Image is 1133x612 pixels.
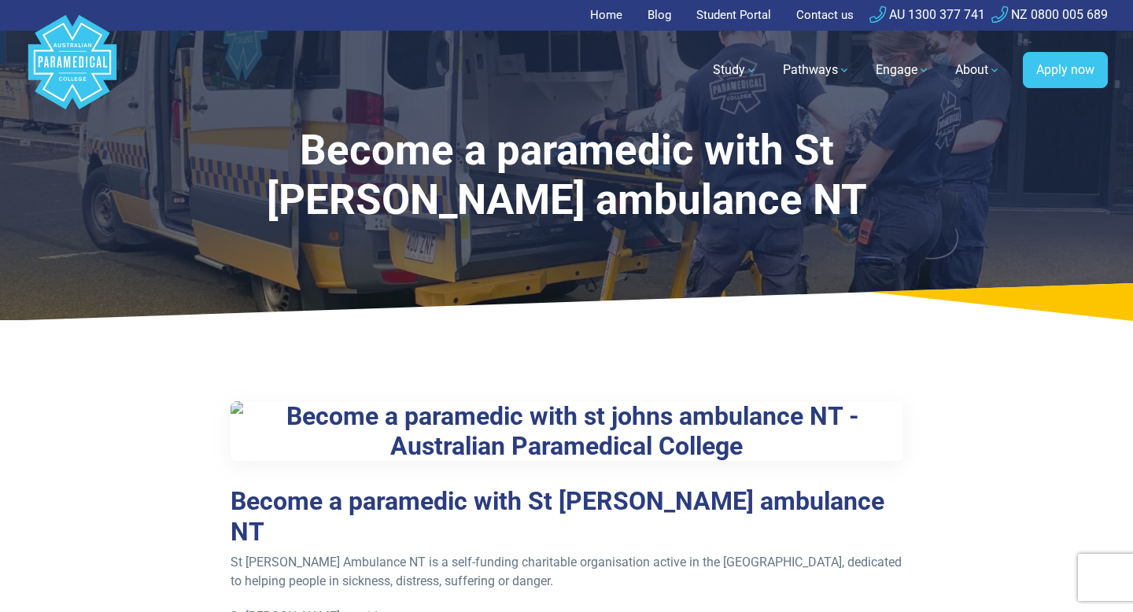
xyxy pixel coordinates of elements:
p: St [PERSON_NAME] Ambulance NT is a self-funding charitable organisation active in the [GEOGRAPHIC... [231,553,902,591]
a: NZ 0800 005 689 [991,7,1108,22]
img: Become a paramedic with st johns ambulance NT - Australian Paramedical College [231,401,902,462]
a: Engage [866,48,939,92]
h1: Become a paramedic with St [PERSON_NAME] ambulance NT [161,126,972,226]
a: Study [703,48,767,92]
a: Apply now [1023,52,1108,88]
a: Pathways [773,48,860,92]
a: About [946,48,1010,92]
h2: Become a paramedic with St [PERSON_NAME] ambulance NT [231,486,902,547]
a: Australian Paramedical College [25,31,120,110]
a: AU 1300 377 741 [869,7,985,22]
